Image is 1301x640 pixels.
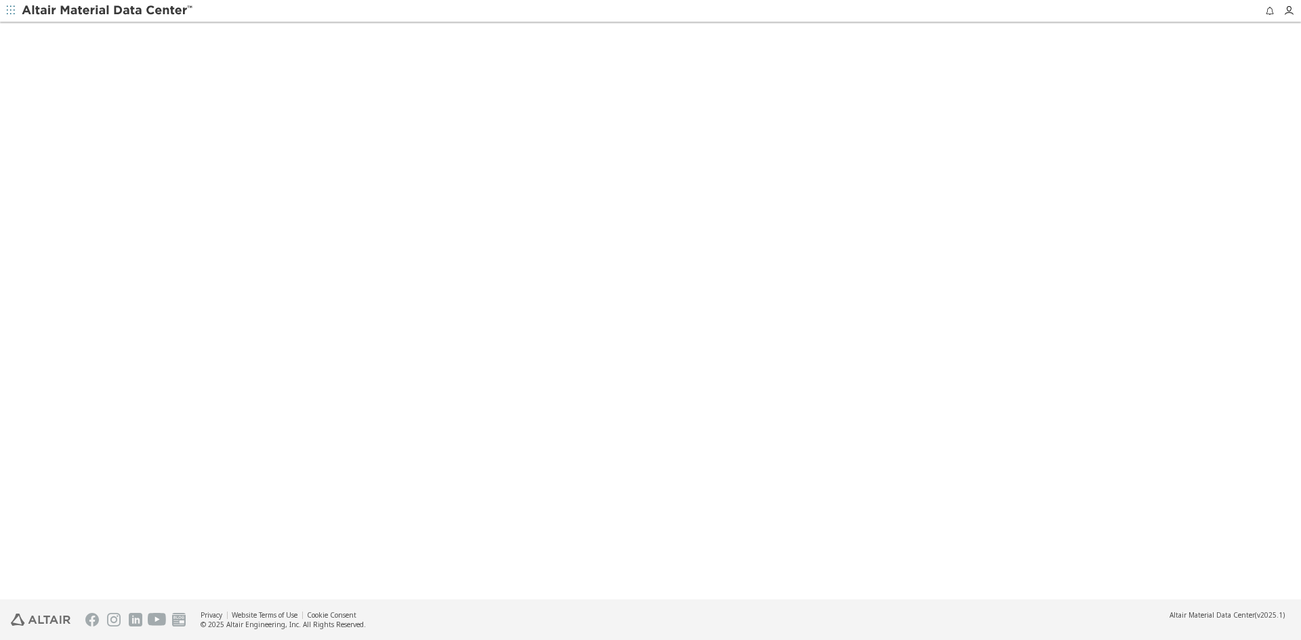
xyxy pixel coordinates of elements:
[201,610,222,620] a: Privacy
[11,614,70,626] img: Altair Engineering
[307,610,356,620] a: Cookie Consent
[22,4,194,18] img: Altair Material Data Center
[232,610,297,620] a: Website Terms of Use
[201,620,366,629] div: © 2025 Altair Engineering, Inc. All Rights Reserved.
[1170,610,1285,620] div: (v2025.1)
[1170,610,1255,620] span: Altair Material Data Center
